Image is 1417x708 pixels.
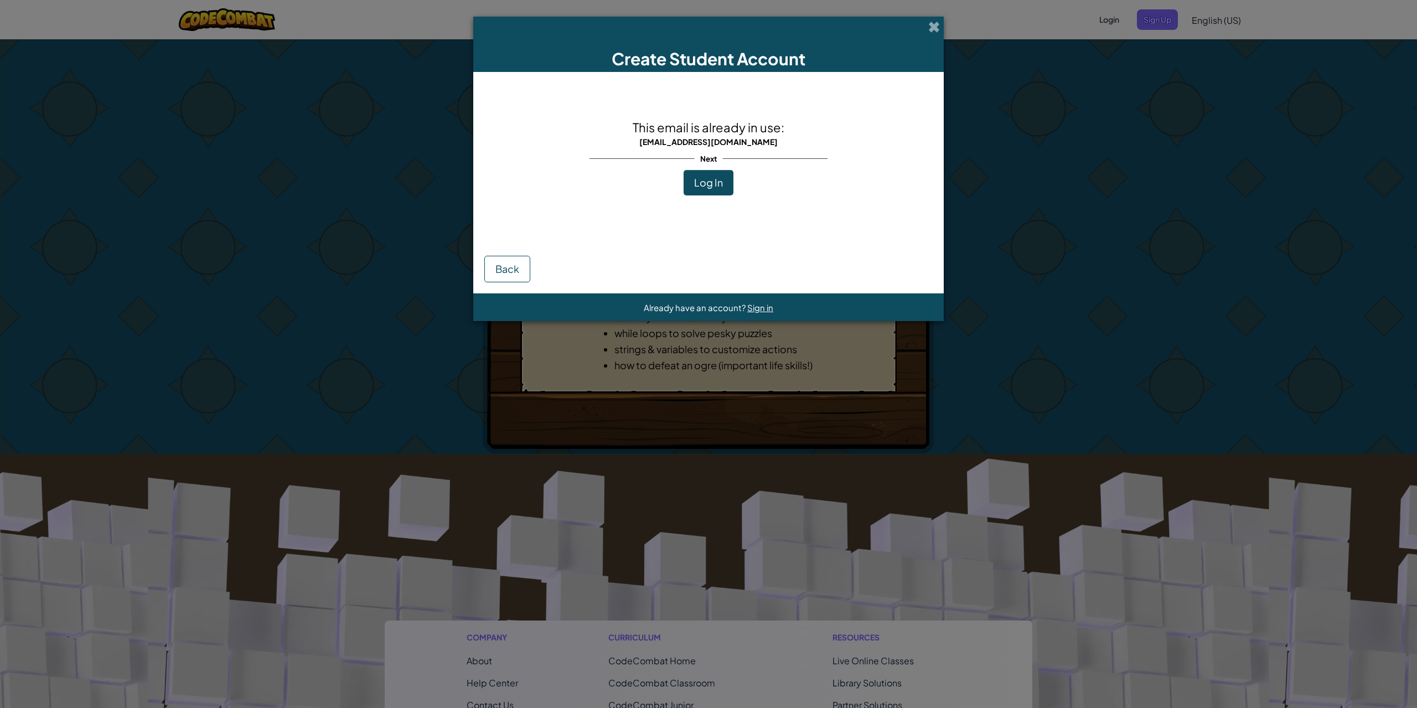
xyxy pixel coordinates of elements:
[495,262,519,275] span: Back
[612,48,805,69] span: Create Student Account
[695,151,723,167] span: Next
[644,302,747,313] span: Already have an account?
[684,170,733,195] button: Log In
[633,120,784,135] span: This email is already in use:
[484,256,530,282] button: Back
[694,176,723,189] span: Log In
[747,302,773,313] a: Sign in
[639,137,778,147] span: [EMAIL_ADDRESS][DOMAIN_NAME]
